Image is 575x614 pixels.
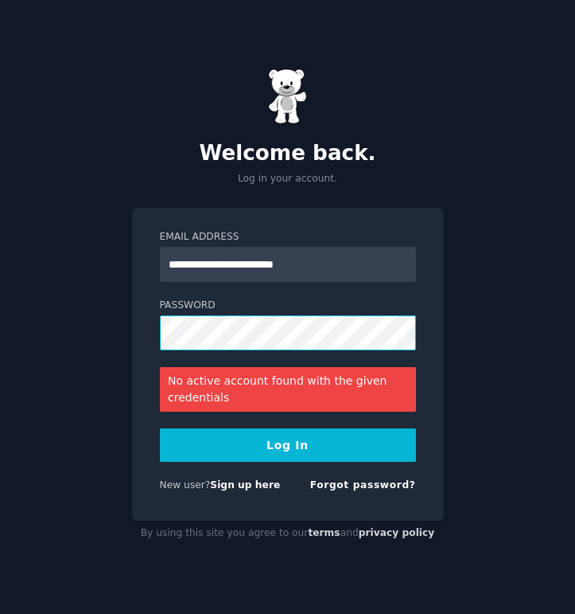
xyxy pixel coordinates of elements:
[132,521,444,546] div: By using this site you agree to our and
[160,299,416,313] label: Password
[132,172,444,186] p: Log in your account.
[310,479,416,491] a: Forgot password?
[160,367,416,412] div: No active account found with the given credentials
[210,479,280,491] a: Sign up here
[132,141,444,166] h2: Welcome back.
[160,428,416,462] button: Log In
[160,479,211,491] span: New user?
[160,230,416,244] label: Email Address
[268,68,308,124] img: Gummy Bear
[308,527,340,538] a: terms
[359,527,435,538] a: privacy policy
